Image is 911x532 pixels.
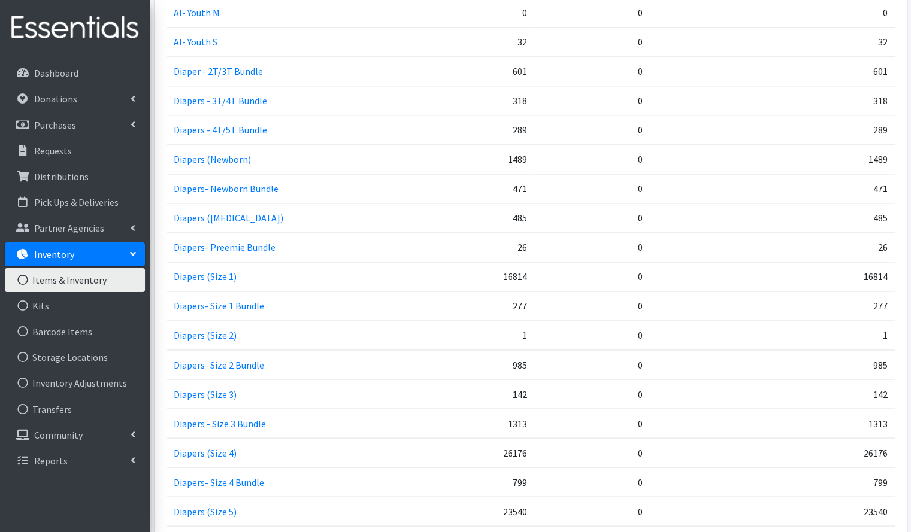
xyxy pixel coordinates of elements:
td: 23540 [798,496,894,525]
a: Diapers ([MEDICAL_DATA]) [174,212,283,224]
td: 0 [534,467,650,496]
p: Inventory [34,248,74,260]
td: 0 [534,262,650,291]
td: 277 [798,291,894,320]
td: 318 [408,86,534,115]
td: 1 [408,320,534,349]
td: 16814 [408,262,534,291]
a: Diapers (Size 4) [174,446,237,458]
td: 32 [408,27,534,56]
td: 26 [408,232,534,262]
td: 0 [534,320,650,349]
p: Requests [34,145,72,157]
a: Diapers- Size 4 Bundle [174,476,264,488]
td: 289 [798,115,894,144]
td: 142 [408,379,534,408]
td: 1313 [408,408,534,437]
a: Diapers - Size 3 Bundle [174,417,266,429]
a: Kits [5,294,145,318]
p: Pick Ups & Deliveries [34,196,119,208]
td: 0 [534,349,650,379]
td: 799 [798,467,894,496]
td: 1489 [798,144,894,174]
td: 1 [798,320,894,349]
p: Donations [34,93,77,105]
td: 0 [534,174,650,203]
a: Dashboard [5,61,145,85]
p: Distributions [34,171,89,183]
a: Diapers (Size 2) [174,329,237,341]
p: Partner Agencies [34,222,104,234]
td: 0 [534,496,650,525]
td: 16814 [798,262,894,291]
a: Reports [5,449,145,473]
td: 0 [534,379,650,408]
td: 0 [534,232,650,262]
a: Diapers (Size 3) [174,388,237,400]
td: 0 [534,291,650,320]
td: 0 [534,56,650,86]
a: Pick Ups & Deliveries [5,190,145,214]
a: Distributions [5,165,145,189]
a: Diapers - 4T/5T Bundle [174,124,267,136]
a: Purchases [5,113,145,137]
a: Diapers (Size 5) [174,505,237,517]
td: 985 [408,349,534,379]
a: AI- Youth S [174,36,217,48]
td: 142 [798,379,894,408]
a: Diapers- Size 2 Bundle [174,358,264,370]
a: Requests [5,139,145,163]
td: 485 [798,203,894,232]
img: HumanEssentials [5,8,145,48]
td: 985 [798,349,894,379]
a: Items & Inventory [5,268,145,292]
td: 26 [798,232,894,262]
a: Diapers (Size 1) [174,270,237,282]
td: 26176 [798,437,894,467]
a: Partner Agencies [5,216,145,240]
td: 601 [408,56,534,86]
td: 485 [408,203,534,232]
td: 23540 [408,496,534,525]
td: 471 [408,174,534,203]
td: 0 [534,408,650,437]
td: 277 [408,291,534,320]
a: Transfers [5,397,145,421]
p: Reports [34,455,68,467]
a: Diapers (Newborn) [174,153,251,165]
a: Diapers - 3T/4T Bundle [174,95,267,107]
td: 601 [798,56,894,86]
a: Diaper - 2T/3T Bundle [174,65,263,77]
td: 318 [798,86,894,115]
p: Dashboard [34,67,78,79]
a: Inventory [5,242,145,266]
p: Community [34,429,83,441]
a: Diapers- Newborn Bundle [174,183,279,194]
td: 0 [534,115,650,144]
td: 32 [798,27,894,56]
td: 0 [534,203,650,232]
p: Purchases [34,119,76,131]
td: 471 [798,174,894,203]
td: 799 [408,467,534,496]
td: 26176 [408,437,534,467]
td: 0 [534,27,650,56]
a: Donations [5,87,145,111]
a: Barcode Items [5,320,145,343]
td: 1489 [408,144,534,174]
td: 0 [534,144,650,174]
a: AI- Youth M [174,7,220,19]
a: Storage Locations [5,345,145,369]
a: Inventory Adjustments [5,371,145,395]
td: 289 [408,115,534,144]
a: Diapers- Size 1 Bundle [174,300,264,312]
a: Diapers- Preemie Bundle [174,241,276,253]
td: 0 [534,437,650,467]
td: 1313 [798,408,894,437]
a: Community [5,423,145,447]
td: 0 [534,86,650,115]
